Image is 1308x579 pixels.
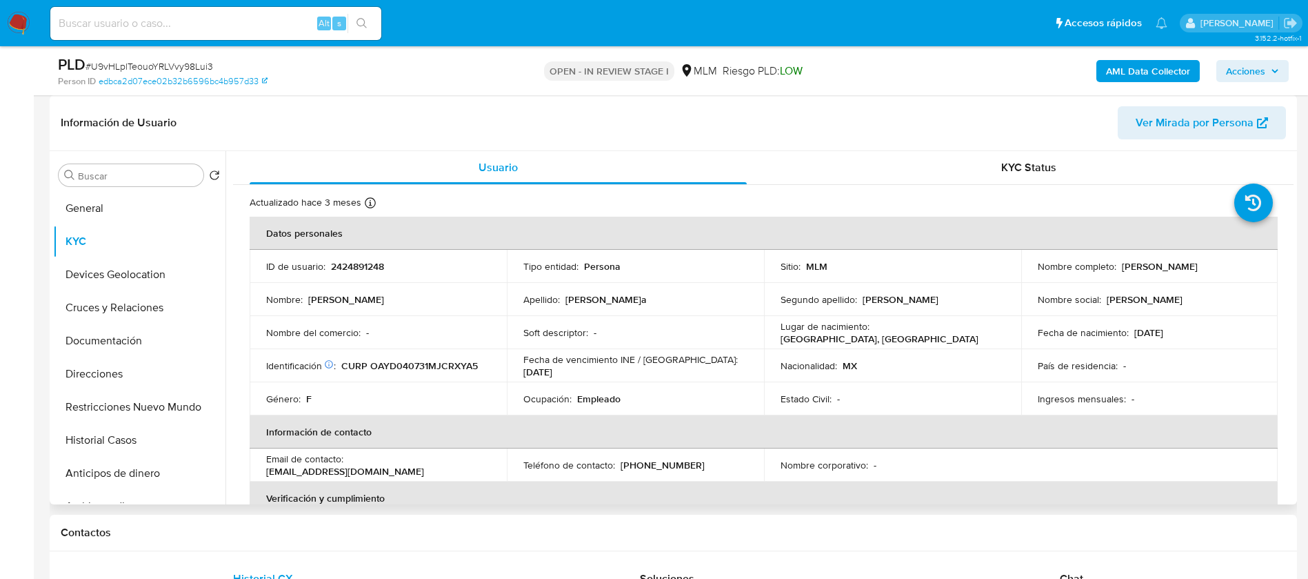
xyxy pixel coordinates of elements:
[806,260,827,273] p: MLM
[1255,32,1301,43] span: 3.152.2-hotfix-1
[53,424,225,457] button: Historial Casos
[781,293,857,306] p: Segundo apellido :
[331,260,384,273] p: 2424891248
[680,63,717,79] div: MLM
[621,459,705,471] p: [PHONE_NUMBER]
[1001,159,1056,175] span: KYC Status
[250,482,1278,515] th: Verificación y cumplimiento
[250,415,1278,449] th: Información de contacto
[874,459,876,471] p: -
[523,459,615,471] p: Teléfono de contacto :
[53,324,225,357] button: Documentación
[781,360,837,372] p: Nacionalidad :
[58,53,85,75] b: PLD
[523,326,588,339] p: Soft descriptor :
[584,260,621,273] p: Persona
[61,116,177,130] h1: Información de Usuario
[843,360,857,372] p: MX
[366,326,369,339] p: -
[523,366,552,378] p: [DATE]
[523,353,738,366] p: Fecha de vencimiento INE / [GEOGRAPHIC_DATA] :
[266,326,361,339] p: Nombre del comercio :
[64,170,75,181] button: Buscar
[1123,360,1126,372] p: -
[341,360,478,372] p: CURP OAYD040731MJCRXYA5
[565,293,647,306] p: [PERSON_NAME]a
[479,159,518,175] span: Usuario
[594,326,596,339] p: -
[266,453,343,465] p: Email de contacto :
[1131,393,1134,405] p: -
[266,360,336,372] p: Identificación :
[1122,260,1198,273] p: [PERSON_NAME]
[1200,17,1278,30] p: alicia.aldreteperez@mercadolibre.com.mx
[1038,260,1116,273] p: Nombre completo :
[250,217,1278,250] th: Datos personales
[308,293,384,306] p: [PERSON_NAME]
[266,293,303,306] p: Nombre :
[1283,16,1298,30] a: Salir
[781,459,868,471] p: Nombre corporativo :
[61,526,1286,540] h1: Contactos
[1118,106,1286,139] button: Ver Mirada por Persona
[53,357,225,391] button: Direcciones
[53,457,225,490] button: Anticipos de dinero
[306,393,312,405] p: F
[85,59,213,73] span: # U9vHLplTeouoYRLVvy98Lui3
[781,393,832,405] p: Estado Civil :
[723,63,803,79] span: Riesgo PLD:
[523,260,578,273] p: Tipo entidad :
[58,75,96,88] b: Person ID
[53,192,225,225] button: General
[99,75,268,88] a: edbca2d07ece02b32b6596bc4b957d33
[523,293,560,306] p: Apellido :
[266,393,301,405] p: Género :
[53,258,225,291] button: Devices Geolocation
[319,17,330,30] span: Alt
[53,391,225,424] button: Restricciones Nuevo Mundo
[1065,16,1142,30] span: Accesos rápidos
[781,260,801,273] p: Sitio :
[1156,17,1167,29] a: Notificaciones
[1107,293,1183,306] p: [PERSON_NAME]
[53,225,225,258] button: KYC
[1136,106,1254,139] span: Ver Mirada por Persona
[337,17,341,30] span: s
[544,61,674,81] p: OPEN - IN REVIEW STAGE I
[1226,60,1265,82] span: Acciones
[266,260,325,273] p: ID de usuario :
[1096,60,1200,82] button: AML Data Collector
[250,196,361,209] p: Actualizado hace 3 meses
[863,293,938,306] p: [PERSON_NAME]
[1134,326,1163,339] p: [DATE]
[1106,60,1190,82] b: AML Data Collector
[781,333,978,345] p: [GEOGRAPHIC_DATA], [GEOGRAPHIC_DATA]
[1038,360,1118,372] p: País de residencia :
[53,291,225,324] button: Cruces y Relaciones
[523,393,572,405] p: Ocupación :
[1038,293,1101,306] p: Nombre social :
[577,393,621,405] p: Empleado
[1216,60,1289,82] button: Acciones
[1038,393,1126,405] p: Ingresos mensuales :
[780,63,803,79] span: LOW
[209,170,220,185] button: Volver al orden por defecto
[78,170,198,182] input: Buscar
[1038,326,1129,339] p: Fecha de nacimiento :
[348,14,376,33] button: search-icon
[53,490,225,523] button: Archivos adjuntos
[781,320,869,333] p: Lugar de nacimiento :
[50,14,381,32] input: Buscar usuario o caso...
[266,465,424,478] p: [EMAIL_ADDRESS][DOMAIN_NAME]
[837,393,840,405] p: -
